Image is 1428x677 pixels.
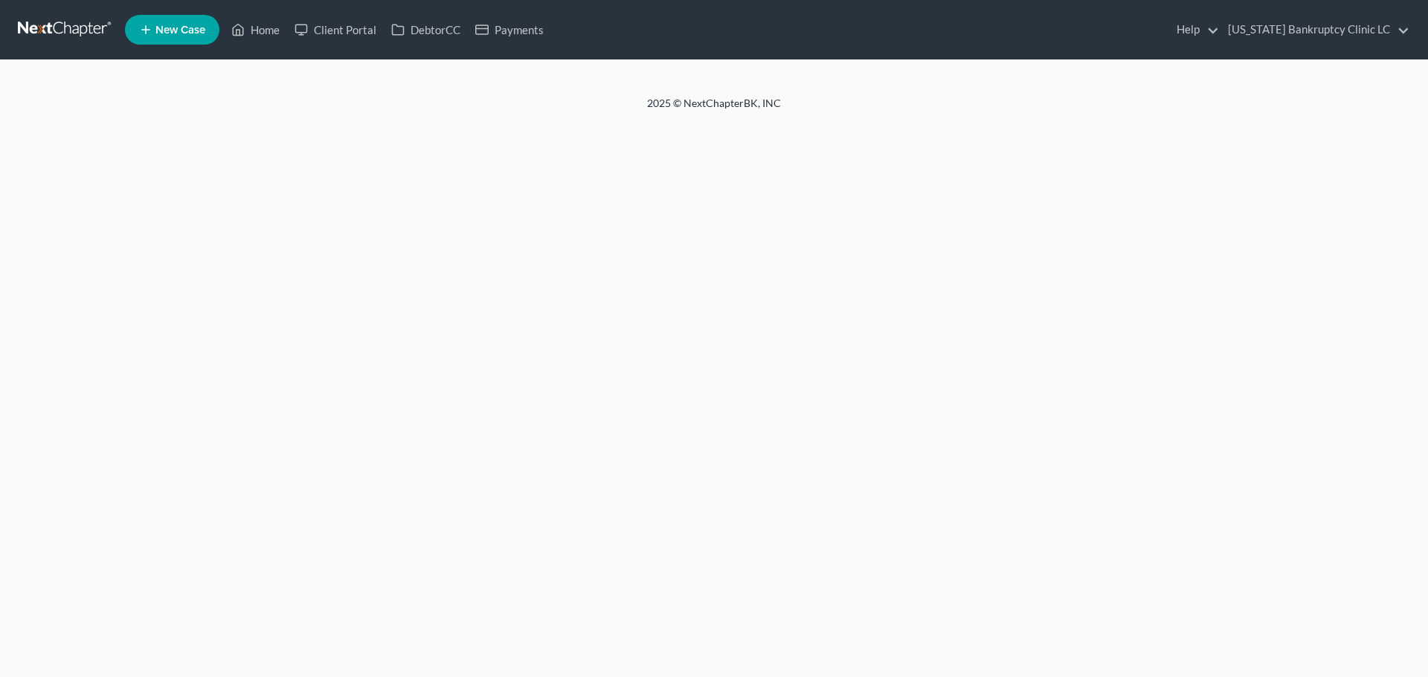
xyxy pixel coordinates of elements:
[290,96,1138,123] div: 2025 © NextChapterBK, INC
[1169,16,1219,43] a: Help
[287,16,384,43] a: Client Portal
[468,16,551,43] a: Payments
[384,16,468,43] a: DebtorCC
[1220,16,1409,43] a: [US_STATE] Bankruptcy Clinic LC
[125,15,219,45] new-legal-case-button: New Case
[224,16,287,43] a: Home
